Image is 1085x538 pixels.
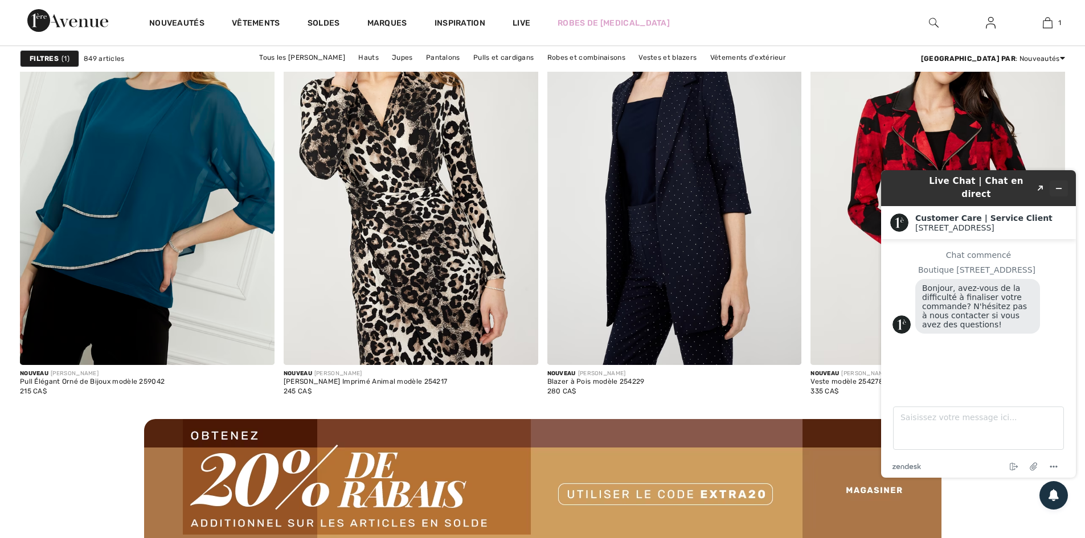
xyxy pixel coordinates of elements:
a: Jupes [386,50,419,65]
a: Vêtements [232,18,280,30]
span: 215 CA$ [20,387,47,395]
a: Pantalons [420,50,466,65]
a: Hauts [353,50,384,65]
a: 1 [1020,16,1075,30]
a: Nouveautés [149,18,204,30]
img: Mon panier [1043,16,1053,30]
img: recherche [929,16,939,30]
div: : Nouveautés [921,54,1065,64]
span: Nouveau [20,370,48,377]
strong: [GEOGRAPHIC_DATA] par [921,55,1016,63]
div: [PERSON_NAME] [810,369,889,378]
iframe: Trouvez des informations supplémentaires ici [872,161,1085,487]
div: [PERSON_NAME] [284,369,448,378]
div: [PERSON_NAME] Imprimé Animal modèle 254217 [284,378,448,386]
span: 335 CA$ [810,387,838,395]
span: 280 CA$ [547,387,576,395]
img: Mes infos [986,16,996,30]
span: Nouveau [547,370,576,377]
div: Blazer à Pois modèle 254229 [547,378,645,386]
span: 1 [62,54,69,64]
span: Nouveau [810,370,839,377]
span: Inspiration [435,18,485,30]
div: [PERSON_NAME] [547,369,645,378]
span: 245 CA$ [284,387,312,395]
span: Nouveau [284,370,312,377]
a: Live [513,17,530,29]
a: Tous les [PERSON_NAME] [253,50,351,65]
span: 1 [1058,18,1061,28]
span: 849 articles [84,54,125,64]
div: [PERSON_NAME] [20,369,165,378]
a: Pulls et cardigans [468,50,539,65]
a: Marques [367,18,407,30]
a: Robes et combinaisons [542,50,631,65]
a: Robes de [MEDICAL_DATA] [558,17,670,29]
span: Chat [25,8,48,18]
a: Vestes et blazers [633,50,702,65]
strong: Filtres [30,54,59,64]
a: Se connecter [977,16,1005,30]
div: Veste modèle 254278 [810,378,889,386]
a: Vêtements d'extérieur [705,50,792,65]
img: 1ère Avenue [27,9,108,32]
a: Soldes [308,18,340,30]
div: Pull Élégant Orné de Bijoux modèle 259042 [20,378,165,386]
